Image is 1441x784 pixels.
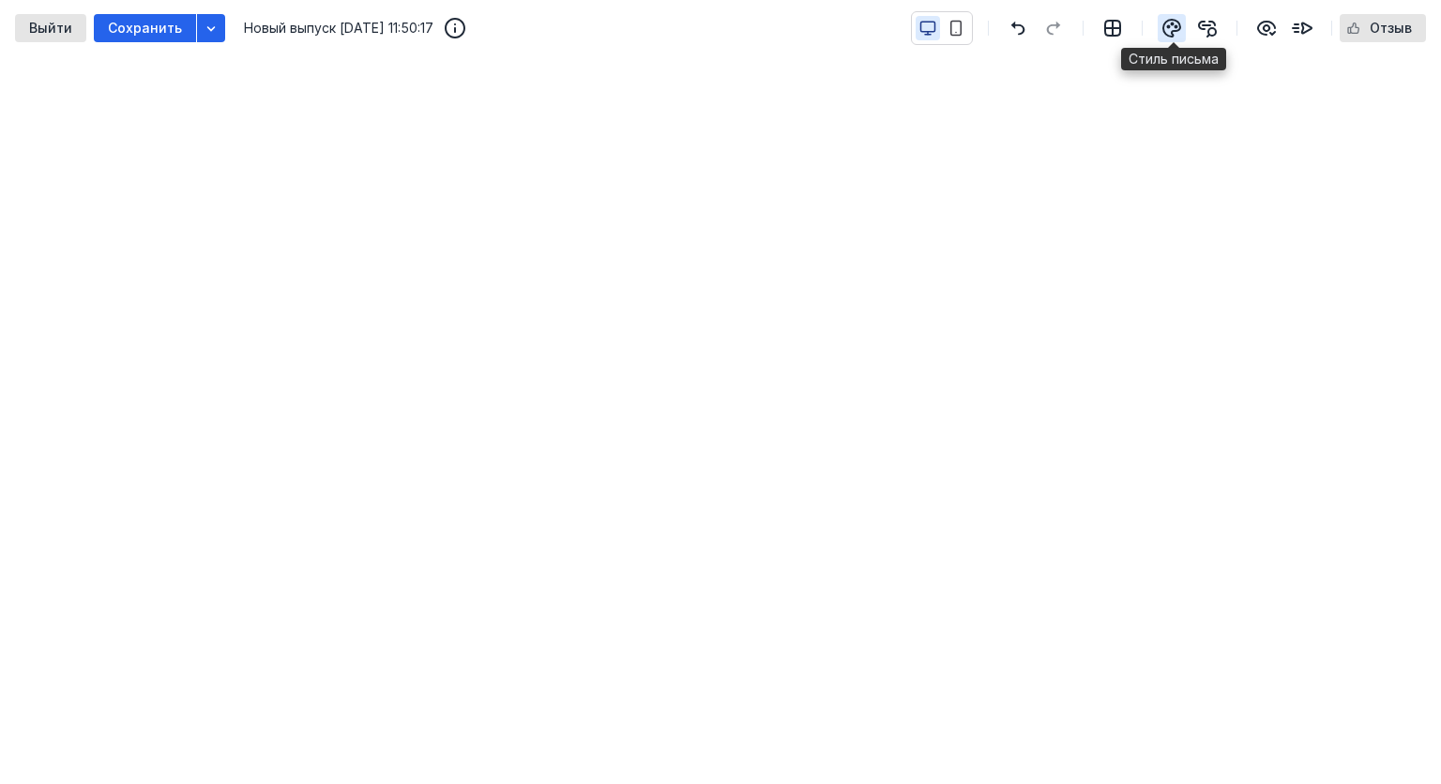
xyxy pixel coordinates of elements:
span: Выйти [29,21,72,37]
span: Отзыв [1370,21,1412,37]
button: Отзыв [1340,14,1426,42]
span: Новый выпуск [DATE] 11:50:17 [244,19,433,38]
span: Сохранить [108,21,182,37]
button: Сохранить [94,14,196,42]
button: Выйти [15,14,86,42]
span: Стиль письма [1129,50,1219,68]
